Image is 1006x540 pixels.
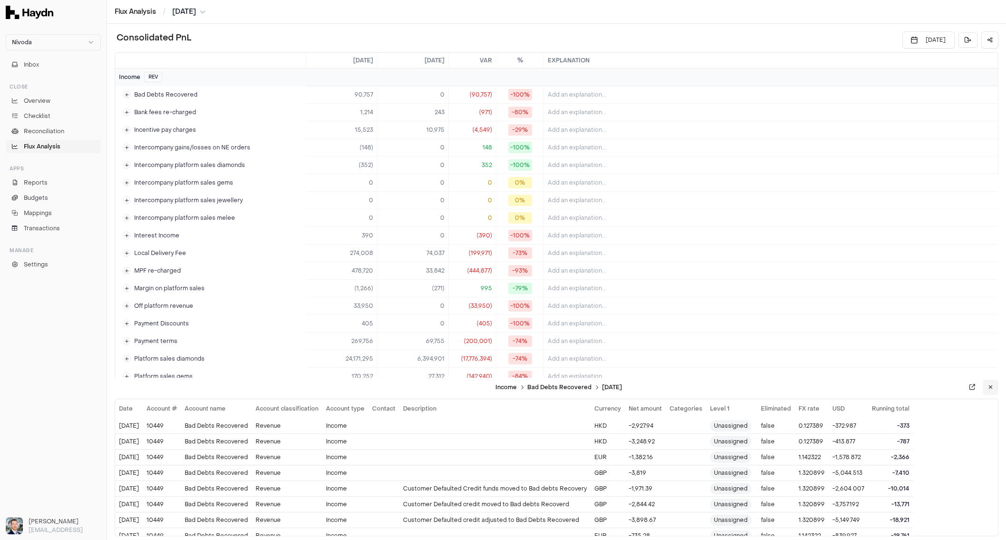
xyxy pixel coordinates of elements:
[115,7,206,17] nav: breadcrumb
[322,497,368,512] td: Income
[902,31,955,49] button: [DATE]
[548,337,606,345] span: Add an explanation...
[508,142,532,153] span: -100%
[119,72,162,82] div: Income
[828,465,868,481] td: -5,044.513
[548,123,994,137] button: Add an explanation...
[399,481,591,497] td: Customer Defaulted Credit funds moved to Bad debts Recovery
[591,434,625,450] td: HKD
[377,157,449,174] td: 0
[306,350,377,368] td: 24,171,295
[377,104,449,121] td: 243
[548,355,606,363] span: Add an explanation...
[6,6,53,19] img: Haydn Logo
[544,53,998,69] th: Explanation
[377,86,449,104] td: 0
[508,124,532,136] span: -29%
[377,121,449,139] td: 10,975
[757,497,795,512] td: false
[625,418,666,434] td: -2,927.94
[134,161,245,169] span: Intercompany platform sales diamonds
[6,140,101,153] a: Flux Analysis
[710,467,751,479] span: Unassigned
[449,297,496,315] td: (33,950)
[548,214,606,222] span: Add an explanation...
[591,450,625,465] td: EUR
[548,246,994,260] button: Add an explanation...
[548,211,994,225] button: Add an explanation...
[548,88,994,101] button: Add an explanation...
[377,227,449,245] td: 0
[12,39,32,46] span: Nivoda
[115,465,143,481] td: [DATE]
[24,178,48,187] span: Reports
[252,512,322,528] td: Revenue
[143,465,181,481] td: 10449
[322,481,368,497] td: Income
[6,125,101,138] a: Reconciliation
[710,514,751,526] span: Unassigned
[306,192,377,209] td: 0
[449,245,496,262] td: (199,971)
[548,229,994,242] button: Add an explanation...
[399,497,591,512] td: Customer Defaulted credit moved to Bad debts Recoverd
[548,317,994,330] button: Add an explanation...
[134,337,178,345] span: Payment terms
[868,418,913,434] td: -373
[832,405,845,412] span: USD
[143,450,181,465] td: 10449
[548,196,606,204] span: Add an explanation...
[181,434,252,450] td: Bad Debts Recovered
[134,320,189,327] span: Payment Discounts
[828,434,868,450] td: -413.877
[134,144,250,151] span: Intercompany gains/losses on NE orders
[143,434,181,450] td: 10449
[594,405,621,412] span: Currency
[757,418,795,434] td: false
[548,267,606,275] span: Add an explanation...
[161,7,168,16] span: /
[795,465,828,481] td: 1.320899
[134,214,235,222] span: Intercompany platform sales melee
[449,350,496,368] td: (17,776,394)
[377,139,449,157] td: 0
[548,161,606,169] span: Add an explanation...
[377,209,449,227] td: 0
[710,483,751,494] span: Unassigned
[29,517,101,526] h3: [PERSON_NAME]
[548,370,994,383] button: Add an explanation...
[115,512,143,528] td: [DATE]
[548,334,994,348] button: Add an explanation...
[492,383,622,391] h3: [DATE]
[449,174,496,192] td: 0
[115,450,143,465] td: [DATE]
[399,512,591,528] td: Customer Defaulted credit adjusted to Bad Debts Recovered
[322,512,368,528] td: Income
[548,282,994,295] button: Add an explanation...
[757,465,795,481] td: false
[508,107,532,118] span: -80%
[134,373,193,380] span: Platform sales gems
[322,465,368,481] td: Income
[252,450,322,465] td: Revenue
[629,405,662,412] span: Net amount
[527,383,602,391] span: Bad Debts Recovered
[306,280,377,297] td: (1,266)
[508,283,532,294] span: -79%
[496,53,544,69] th: %
[306,368,377,385] td: 170,252
[795,481,828,497] td: 1.320899
[872,405,909,412] span: Running total
[6,176,101,189] a: Reports
[115,481,143,497] td: [DATE]
[306,315,377,333] td: 405
[252,481,322,497] td: Revenue
[591,512,625,528] td: GBP
[134,91,197,98] span: Bad Debts Recovered
[181,481,252,497] td: Bad Debts Recovered
[508,230,532,241] span: -100%
[134,249,186,257] span: Local Delivery Fee
[449,209,496,227] td: 0
[868,481,913,497] td: -10,014
[548,141,994,154] button: Add an explanation...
